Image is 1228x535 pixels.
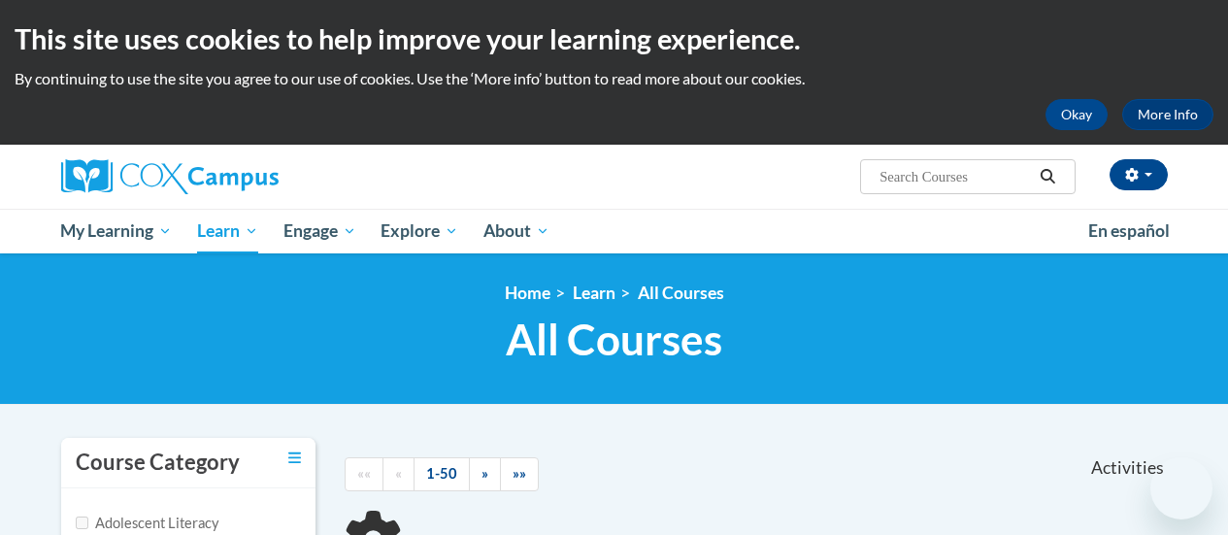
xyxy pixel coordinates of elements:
a: About [471,209,562,253]
a: Engage [271,209,369,253]
span: Engage [283,219,356,243]
input: Checkbox for Options [76,517,88,529]
span: My Learning [60,219,172,243]
input: Search Courses [878,165,1033,188]
button: Search [1033,165,1062,188]
span: Activities [1091,457,1164,479]
label: Adolescent Literacy [76,513,219,534]
a: 1-50 [414,457,470,491]
span: En español [1088,220,1170,241]
span: Learn [197,219,258,243]
span: About [483,219,549,243]
h3: Course Category [76,448,240,478]
a: Previous [382,457,415,491]
a: Explore [368,209,471,253]
div: Main menu [47,209,1182,253]
a: Learn [573,283,615,303]
a: Learn [184,209,271,253]
a: End [500,457,539,491]
a: Home [505,283,550,303]
span: «« [357,465,371,482]
span: » [481,465,488,482]
img: Cox Campus [61,159,279,194]
a: En español [1076,211,1182,251]
button: Account Settings [1110,159,1168,190]
a: Cox Campus [61,159,411,194]
button: Okay [1045,99,1108,130]
a: Begining [345,457,383,491]
a: Toggle collapse [288,448,301,469]
span: Explore [381,219,458,243]
a: All Courses [638,283,724,303]
a: Next [469,457,501,491]
a: My Learning [49,209,185,253]
iframe: Button to launch messaging window [1150,457,1212,519]
span: All Courses [506,314,722,365]
a: More Info [1122,99,1213,130]
p: By continuing to use the site you agree to our use of cookies. Use the ‘More info’ button to read... [15,68,1213,89]
span: »» [513,465,526,482]
span: « [395,465,402,482]
h2: This site uses cookies to help improve your learning experience. [15,19,1213,58]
